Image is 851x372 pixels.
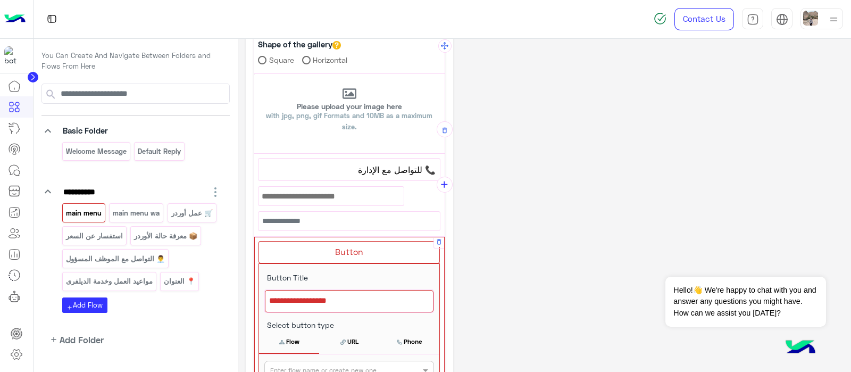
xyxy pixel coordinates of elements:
span: Button [335,246,363,257]
span: Button Title [259,273,308,282]
p: main menu wa [112,207,161,219]
img: 101148596323591 [4,46,23,65]
button: addAdd Flow [62,297,107,313]
p: main menu [65,207,102,219]
label: Square [258,54,294,65]
button: Phone [379,330,439,353]
span: Basic Folder [63,126,108,135]
span: with jpg, png, gif Formats and 10MB as a maximum size. [266,111,432,131]
p: 📍 العنوان [163,275,196,287]
img: tab [776,13,788,26]
a: tab [742,8,763,30]
img: tab [45,12,59,26]
img: hulul-logo.png [782,329,819,367]
img: tab [747,13,759,26]
p: Please upload your image here [254,103,445,133]
span: Hello!👋 We're happy to chat with you and answer any questions you might have. How can we assist y... [665,277,825,327]
button: Drag [438,39,452,53]
label: Shape of the gallery [258,38,341,51]
p: استفسار عن السعر [65,230,123,242]
button: add [437,177,453,193]
span: Select button type [259,320,334,329]
label: Horizontal [302,54,348,65]
button: URL [319,330,379,353]
i: add [49,335,58,344]
img: profile [827,13,840,26]
i: keyboard_arrow_down [41,125,54,137]
p: مواعيد العمل وخدمة الديلفرى [65,275,153,287]
p: Default reply [137,145,182,158]
p: 🛒 عمل أوردر [170,207,213,219]
img: spinner [654,12,666,25]
p: Welcome Message [65,145,127,158]
button: addAdd Folder [41,333,104,346]
p: 📦 معرفة حالة الأوردر [134,230,198,242]
i: add [439,179,450,191]
p: You Can Create And Navigate Between Folders and Flows From Here [41,51,230,71]
button: Flow [259,330,319,353]
span: Add Folder [60,333,104,346]
i: add [66,304,73,311]
span: 📞 للتواصل مع الإدارة [263,163,436,177]
img: userImage [803,11,818,26]
i: keyboard_arrow_down [41,185,54,198]
button: Delete Gallery Card [437,121,453,137]
p: 👨‍💼 التواصل مع الموظف المسؤول [65,253,165,265]
a: Contact Us [674,8,734,30]
img: Logo [4,8,26,30]
div: Delete Message Button [433,238,444,249]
